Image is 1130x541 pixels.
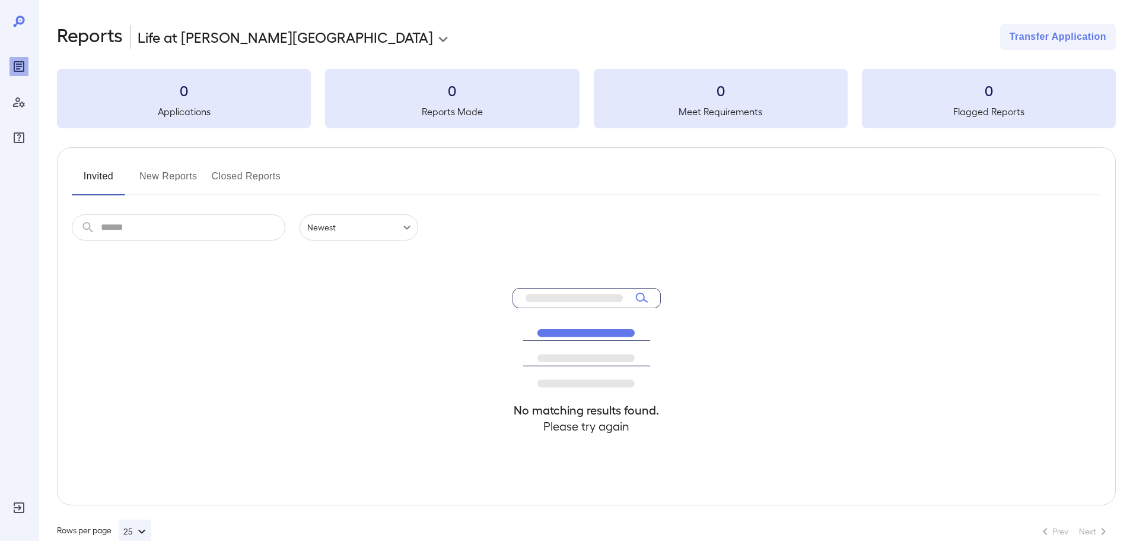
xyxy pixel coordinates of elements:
[9,57,28,76] div: Reports
[594,81,848,100] h3: 0
[138,27,433,46] p: Life at [PERSON_NAME][GEOGRAPHIC_DATA]
[139,167,198,195] button: New Reports
[325,105,579,119] h5: Reports Made
[1033,522,1116,541] nav: pagination navigation
[300,214,418,241] div: Newest
[862,105,1116,119] h5: Flagged Reports
[9,128,28,147] div: FAQ
[57,81,311,100] h3: 0
[325,81,579,100] h3: 0
[57,24,123,50] h2: Reports
[72,167,125,195] button: Invited
[212,167,281,195] button: Closed Reports
[513,402,661,418] h4: No matching results found.
[57,69,1116,128] summary: 0Applications0Reports Made0Meet Requirements0Flagged Reports
[57,105,311,119] h5: Applications
[594,105,848,119] h5: Meet Requirements
[513,418,661,434] h4: Please try again
[9,498,28,517] div: Log Out
[862,81,1116,100] h3: 0
[9,93,28,112] div: Manage Users
[1000,24,1116,50] button: Transfer Application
